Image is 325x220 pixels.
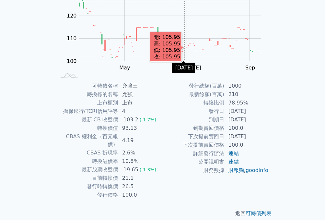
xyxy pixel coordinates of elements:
td: 財務數據 [163,166,225,175]
td: 最新餘額(百萬) [163,90,225,99]
td: 詳細發行辦法 [163,149,225,158]
td: 100.0 [118,191,163,199]
a: 連結 [228,150,239,156]
span: (-1.3%) [140,167,157,172]
td: 轉換比例 [163,99,225,107]
td: 下次提前賣回日 [163,132,225,141]
td: 4 [118,107,163,116]
td: 2.6% [118,149,163,157]
div: 聊天小工具 [293,189,325,220]
td: 允強 [118,90,163,99]
td: 轉換溢價率 [56,157,118,165]
div: 19.65 [122,166,140,174]
td: 最新 CB 收盤價 [56,116,118,124]
td: 發行總額(百萬) [163,82,225,90]
td: 21.1 [118,174,163,182]
td: CBAS 折現率 [56,149,118,157]
td: 轉換標的名稱 [56,90,118,99]
td: 26.5 [118,182,163,191]
td: 發行時轉換價 [56,182,118,191]
td: 擔保銀行/TCRI信用評等 [56,107,118,116]
div: 103.2 [122,116,140,124]
a: 可轉債列表 [246,210,272,216]
td: CBAS 權利金（百元報價） [56,132,118,149]
p: 返回 [49,210,277,217]
td: 93.13 [118,124,163,132]
tspan: May [119,65,130,71]
td: , [225,166,269,175]
td: [DATE] [225,132,269,141]
td: 到期賣回價格 [163,124,225,132]
td: 公開說明書 [163,158,225,166]
tspan: 120 [67,13,77,19]
a: 連結 [228,159,239,165]
td: 上市 [118,99,163,107]
tspan: [DATE] [183,65,201,71]
td: 允強三 [118,82,163,90]
td: 10.8% [118,157,163,165]
td: 發行價格 [56,191,118,199]
td: 到期日 [163,116,225,124]
a: goodinfo [246,167,268,173]
tspan: Sep [245,65,255,71]
td: 下次提前賣回價格 [163,141,225,149]
tspan: 100 [67,58,77,64]
td: 可轉債名稱 [56,82,118,90]
span: (-1.7%) [140,117,157,122]
td: 發行日 [163,107,225,116]
iframe: Chat Widget [293,189,325,220]
td: [DATE] [225,107,269,116]
td: 100.0 [225,141,269,149]
td: 最新股票收盤價 [56,165,118,174]
td: 100.0 [225,124,269,132]
td: 上市櫃別 [56,99,118,107]
tspan: 110 [67,35,77,42]
td: 78.95% [225,99,269,107]
td: 目前轉換價 [56,174,118,182]
td: [DATE] [225,116,269,124]
td: 210 [225,90,269,99]
td: 轉換價值 [56,124,118,132]
td: 1000 [225,82,269,90]
td: 4.19 [118,132,163,149]
a: 財報狗 [228,167,244,173]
